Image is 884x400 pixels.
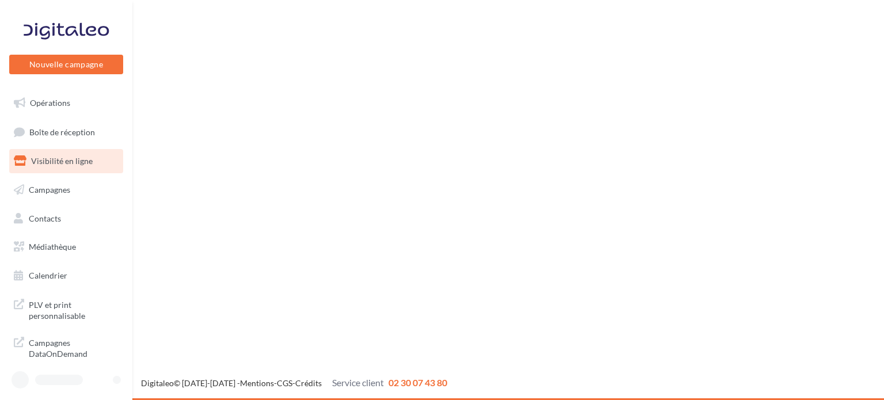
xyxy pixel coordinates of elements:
[7,264,125,288] a: Calendrier
[29,242,76,252] span: Médiathèque
[388,377,447,388] span: 02 30 07 43 80
[7,149,125,173] a: Visibilité en ligne
[31,156,93,166] span: Visibilité en ligne
[141,378,447,388] span: © [DATE]-[DATE] - - -
[29,271,67,280] span: Calendrier
[7,207,125,231] a: Contacts
[29,185,70,195] span: Campagnes
[29,127,95,136] span: Boîte de réception
[277,378,292,388] a: CGS
[30,98,70,108] span: Opérations
[7,292,125,326] a: PLV et print personnalisable
[7,120,125,144] a: Boîte de réception
[29,297,119,322] span: PLV et print personnalisable
[7,178,125,202] a: Campagnes
[295,378,322,388] a: Crédits
[7,235,125,259] a: Médiathèque
[240,378,274,388] a: Mentions
[9,55,123,74] button: Nouvelle campagne
[29,213,61,223] span: Contacts
[332,377,384,388] span: Service client
[7,330,125,364] a: Campagnes DataOnDemand
[29,335,119,360] span: Campagnes DataOnDemand
[7,91,125,115] a: Opérations
[141,378,174,388] a: Digitaleo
